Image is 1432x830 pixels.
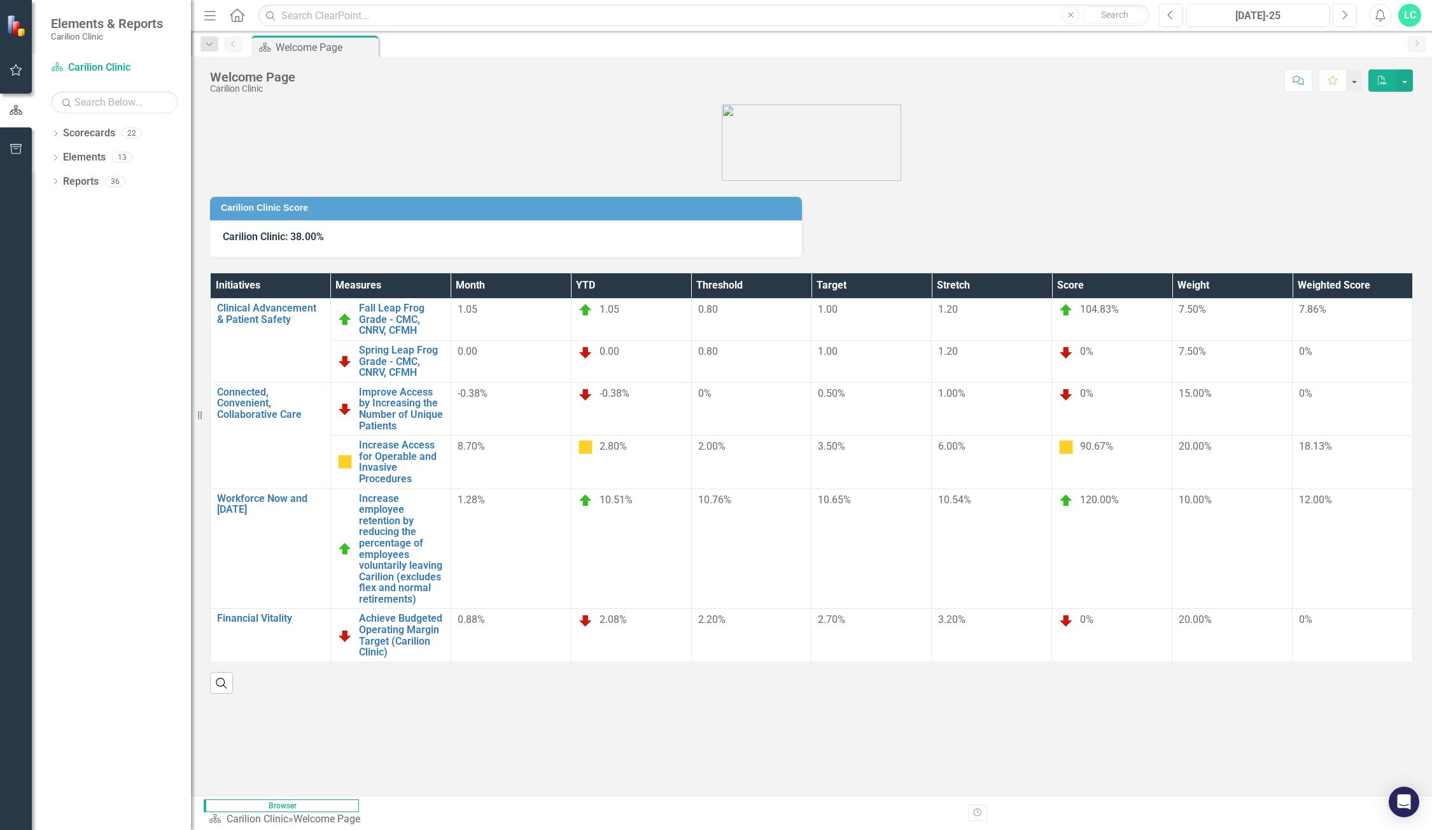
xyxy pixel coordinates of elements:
[600,614,627,626] span: 2.08%
[458,387,488,399] span: -0.38%
[6,14,29,36] img: ClearPoint Strategy
[578,345,593,360] img: Below Plan
[217,493,324,515] a: Workforce Now and [DATE]
[210,84,295,94] div: Carilion Clinic
[359,387,444,431] a: Improve Access by Increasing the Number of Unique Patients
[458,345,477,357] span: 0.00
[1389,787,1419,817] div: Open Intercom Messenger
[458,613,485,626] span: 0.88%
[1058,345,1074,360] img: Below Plan
[1299,440,1332,452] span: 18.13%
[1058,440,1074,455] img: Caution
[1191,8,1325,24] div: [DATE]-25
[1101,10,1128,20] span: Search
[578,303,593,318] img: On Target
[698,345,718,357] span: 0.80
[938,303,958,315] span: 1.20
[1179,494,1212,506] span: 10.00%
[458,440,485,452] span: 8.70%
[258,4,1149,27] input: Search ClearPoint...
[1080,387,1093,399] span: 0%
[1083,6,1146,24] button: Search
[359,303,444,336] a: Fall Leap Frog Grade - CMC, CNRV, CFMH
[337,541,353,557] img: On Target
[217,303,324,325] a: Clinical Advancement & Patient Safety
[51,61,178,75] a: Carilion Clinic
[1058,303,1074,318] img: On Target
[1299,303,1326,315] span: 7.86%
[578,493,593,508] img: On Target
[209,812,365,827] div: »
[698,494,731,506] span: 10.76%
[458,494,485,506] span: 1.28%
[1080,345,1093,357] span: 0%
[1299,494,1332,506] span: 12.00%
[1080,494,1119,506] span: 120.00%
[1398,4,1421,27] button: LC
[1080,303,1119,315] span: 104.83%
[217,387,324,420] a: Connected, Convenient, Collaborative Care
[818,303,838,315] span: 1.00
[1179,613,1212,626] span: 20.00%
[51,91,178,113] input: Search Below...
[217,613,324,624] a: Financial Vitality
[1179,345,1206,357] span: 7.50%
[1186,4,1330,27] button: [DATE]-25
[1179,440,1212,452] span: 20.00%
[337,628,353,643] img: Below Plan
[818,440,845,452] span: 3.50%
[938,613,965,626] span: 3.20%
[112,152,132,163] div: 13
[359,493,444,605] a: Increase employee retention by reducing the percentage of employees voluntarily leaving Carilion ...
[698,387,712,399] span: 0%
[51,31,163,41] small: Carilion Clinic
[600,345,619,357] span: 0.00
[221,203,796,213] h3: Carilion Clinic Score
[938,494,971,506] span: 10.54%
[63,175,99,189] a: Reports
[293,813,360,825] div: Welcome Page
[51,16,163,31] span: Elements & Reports
[1058,613,1074,628] img: Below Plan
[600,303,619,315] span: 1.05
[818,345,838,357] span: 1.00
[227,813,288,825] a: Carilion Clinic
[1299,613,1312,626] span: 0%
[1179,303,1206,315] span: 7.50%
[578,387,593,402] img: Below Plan
[818,494,851,506] span: 10.65%
[63,150,106,165] a: Elements
[105,176,125,187] div: 36
[938,345,958,357] span: 1.20
[337,312,353,327] img: On Target
[359,440,444,484] a: Increase Access for Operable and Invasive Procedures
[1299,387,1312,399] span: 0%
[1299,345,1312,357] span: 0%
[938,387,965,399] span: 1.00%
[698,440,726,452] span: 2.00%
[1179,387,1212,399] span: 15.00%
[578,613,593,628] img: Below Plan
[337,354,353,369] img: Below Plan
[1058,387,1074,402] img: Below Plan
[578,440,593,455] img: Caution
[722,104,901,181] img: carilion%20clinic%20logo%202.0.png
[600,440,627,452] span: 2.80%
[600,387,629,399] span: -0.38%
[1080,614,1093,626] span: 0%
[359,345,444,378] a: Spring Leap Frog Grade - CMC, CNRV, CFMH
[1080,440,1113,452] span: 90.67%
[818,613,845,626] span: 2.70%
[938,440,965,452] span: 6.00%
[337,401,353,417] img: Below Plan
[698,613,726,626] span: 2.20%
[276,39,376,55] div: Welcome Page
[204,799,359,812] span: Browser
[698,303,718,315] span: 0.80
[458,303,477,315] span: 1.05
[600,494,633,506] span: 10.51%
[337,454,353,469] img: Caution
[63,126,115,141] a: Scorecards
[818,387,845,399] span: 0.50%
[359,613,444,657] a: Achieve Budgeted Operating Margin Target (Carilion Clinic)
